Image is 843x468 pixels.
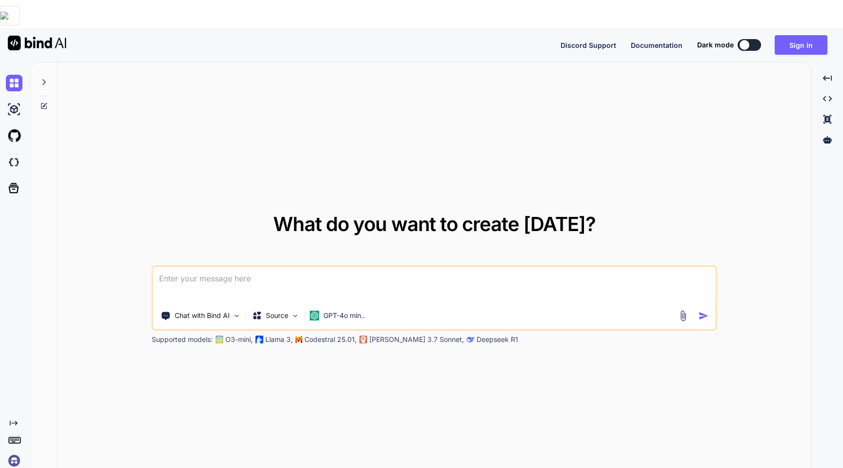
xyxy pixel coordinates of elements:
span: Dark mode [697,40,734,50]
p: Supported models: [152,335,213,344]
img: Bind AI [8,36,66,50]
p: Llama 3, [265,335,293,344]
p: Chat with Bind AI [175,311,230,320]
p: Source [266,311,288,320]
img: icon [699,311,709,321]
span: Documentation [631,41,682,49]
span: What do you want to create [DATE]? [273,212,596,236]
p: GPT-4o min.. [323,311,365,320]
p: [PERSON_NAME] 3.7 Sonnet, [369,335,464,344]
img: GPT-4o mini [310,311,320,320]
img: Mistral-AI [296,336,302,343]
button: Sign in [775,35,827,55]
img: ai-studio [6,101,22,118]
img: githubLight [6,128,22,144]
img: Pick Tools [233,312,241,320]
img: Pick Models [291,312,300,320]
button: Documentation [631,40,682,50]
p: Deepseek R1 [477,335,518,344]
img: attachment [678,310,689,321]
span: Discord Support [561,41,616,49]
p: O3-mini, [225,335,253,344]
img: darkCloudIdeIcon [6,154,22,170]
img: claude [360,336,367,343]
img: Llama2 [256,336,263,343]
img: chat [6,75,22,91]
img: claude [467,336,475,343]
button: Discord Support [561,40,616,50]
img: GPT-4 [216,336,223,343]
p: Codestral 25.01, [304,335,357,344]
